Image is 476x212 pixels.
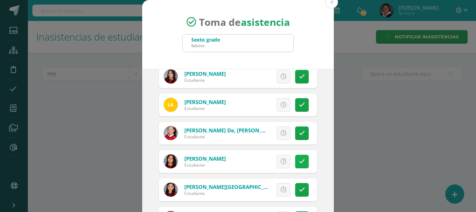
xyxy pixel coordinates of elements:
[184,183,279,190] a: [PERSON_NAME][GEOGRAPHIC_DATA]
[184,190,268,196] div: Estudiante
[241,15,290,29] strong: asistencia
[191,43,220,48] div: Básicos
[184,70,226,77] a: [PERSON_NAME]
[183,35,293,52] input: Busca un grado o sección aquí...
[184,77,226,83] div: Estudiante
[184,155,226,162] a: [PERSON_NAME]
[184,162,226,168] div: Estudiante
[184,127,278,134] a: [PERSON_NAME] De, [PERSON_NAME]
[164,154,178,168] img: a6900ed07cb9204f3fd9fd3b8b4007aa.png
[164,126,178,140] img: 3fec76a698ce3756d7e01fa97f069aef.png
[164,183,178,197] img: c2031abddd62f6bca4da412348349aba.png
[184,105,226,111] div: Estudiante
[199,15,290,29] span: Toma de
[164,98,178,112] img: f24f3479dfd9e75507765870d97c4941.png
[164,70,178,83] img: 72550fb9097327725fbd5d65ccc5f0fc.png
[184,98,226,105] a: [PERSON_NAME]
[191,36,220,43] div: Sexto grado
[184,134,268,140] div: Estudiante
